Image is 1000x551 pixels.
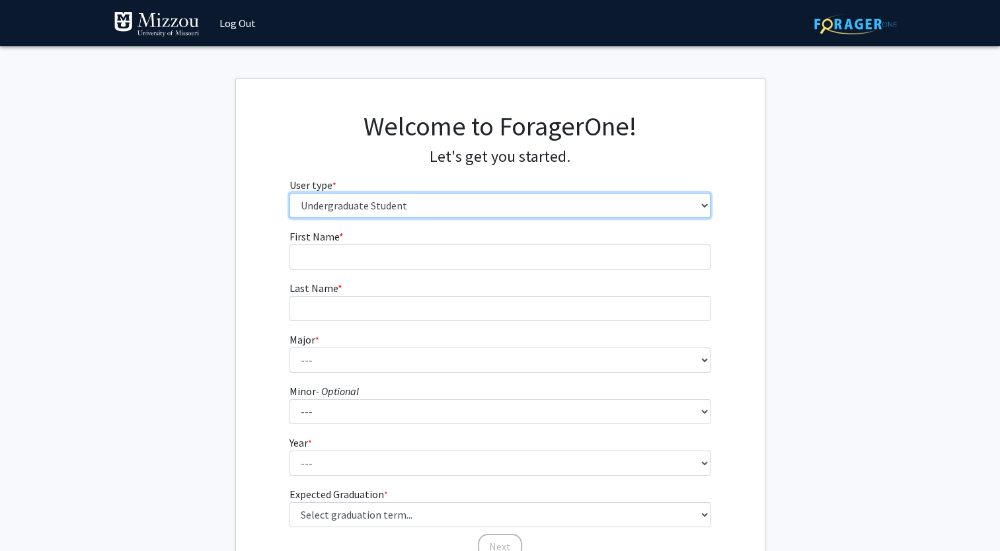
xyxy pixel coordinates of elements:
img: ForagerOne Logo [814,14,897,34]
h1: Welcome to ForagerOne! [289,110,711,142]
i: - Optional [316,385,359,398]
span: Last Name [289,281,338,295]
iframe: Chat [10,492,56,541]
span: First Name [289,230,339,243]
h4: Let's get you started. [289,147,711,166]
label: Major [289,332,319,348]
label: Year [289,435,312,451]
label: User type [289,177,336,193]
label: Expected Graduation [289,486,388,502]
label: Minor [289,383,359,399]
img: University of Missouri Logo [114,11,200,38]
